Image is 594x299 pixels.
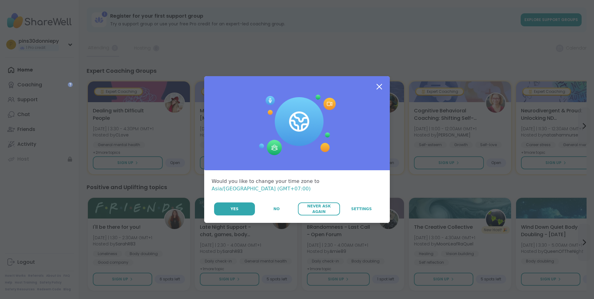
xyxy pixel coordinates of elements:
[351,206,372,212] span: Settings
[212,186,311,192] span: Asia/[GEOGRAPHIC_DATA] (GMT+07:00)
[273,206,280,212] span: No
[256,202,297,215] button: No
[298,202,340,215] button: Never Ask Again
[212,178,382,193] div: Would you like to change your time zone to
[258,95,336,155] img: Session Experience
[214,202,255,215] button: Yes
[68,82,73,87] iframe: Spotlight
[341,202,382,215] a: Settings
[301,203,337,214] span: Never Ask Again
[230,206,239,212] span: Yes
